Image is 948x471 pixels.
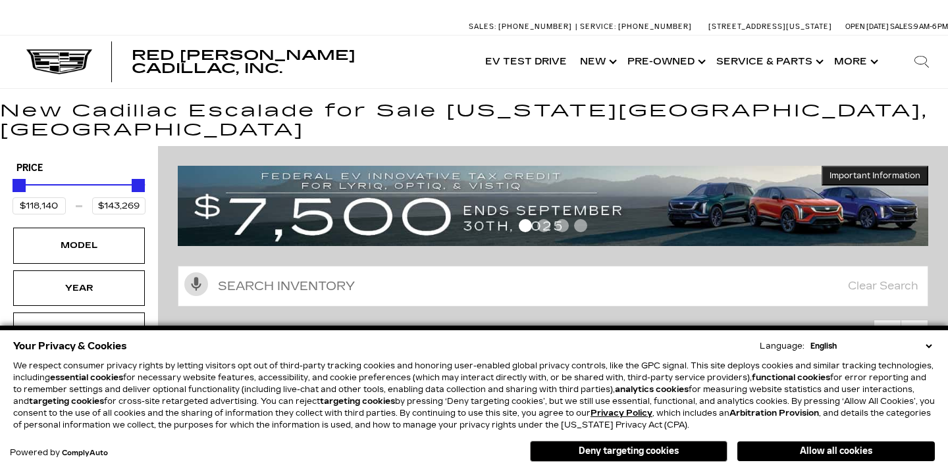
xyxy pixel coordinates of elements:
[16,162,142,174] h5: Price
[50,373,123,382] strong: essential cookies
[890,22,914,31] span: Sales:
[530,441,727,462] button: Deny targeting cookies
[13,360,935,431] p: We respect consumer privacy rights by letting visitors opt out of third-party tracking cookies an...
[615,385,689,394] strong: analytics cookies
[580,22,616,31] span: Service:
[519,219,532,232] span: Go to slide 1
[807,340,935,352] select: Language Select
[828,36,882,88] button: More
[46,323,112,337] div: Make
[469,22,496,31] span: Sales:
[13,174,145,214] div: Price
[573,36,621,88] a: New
[132,49,465,75] a: Red [PERSON_NAME] Cadillac, Inc.
[178,266,928,307] input: Search Inventory
[10,449,108,457] div: Powered by
[621,36,710,88] a: Pre-Owned
[760,342,804,350] div: Language:
[737,441,935,461] button: Allow all cookies
[537,219,550,232] span: Go to slide 2
[29,397,104,406] strong: targeting cookies
[498,22,572,31] span: [PHONE_NUMBER]
[469,23,575,30] a: Sales: [PHONE_NUMBER]
[178,166,928,246] img: vrp-tax-ending-august-version
[13,179,26,192] div: Minimum Price
[92,197,145,214] input: Maximum
[822,166,928,186] button: Important Information
[618,22,692,31] span: [PHONE_NUMBER]
[556,219,569,232] span: Go to slide 3
[132,47,355,76] span: Red [PERSON_NAME] Cadillac, Inc.
[13,270,145,306] div: YearYear
[575,23,695,30] a: Service: [PHONE_NUMBER]
[320,397,395,406] strong: targeting cookies
[13,337,127,355] span: Your Privacy & Cookies
[46,238,112,253] div: Model
[729,409,819,418] strong: Arbitration Provision
[26,49,92,74] img: Cadillac Dark Logo with Cadillac White Text
[184,272,208,296] svg: Click to toggle on voice search
[914,22,948,31] span: 9 AM-6 PM
[752,373,830,382] strong: functional cookies
[13,197,66,214] input: Minimum
[132,179,145,192] div: Maximum Price
[829,170,920,181] span: Important Information
[178,321,725,371] span: 5 Vehicles for Sale in [US_STATE][GEOGRAPHIC_DATA], [GEOGRAPHIC_DATA]
[62,449,108,457] a: ComplyAuto
[708,22,832,31] a: [STREET_ADDRESS][US_STATE]
[13,228,145,263] div: ModelModel
[46,281,112,295] div: Year
[710,36,828,88] a: Service & Parts
[13,312,145,348] div: MakeMake
[591,409,652,418] a: Privacy Policy
[479,36,573,88] a: EV Test Drive
[574,219,587,232] span: Go to slide 4
[845,22,889,31] span: Open [DATE]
